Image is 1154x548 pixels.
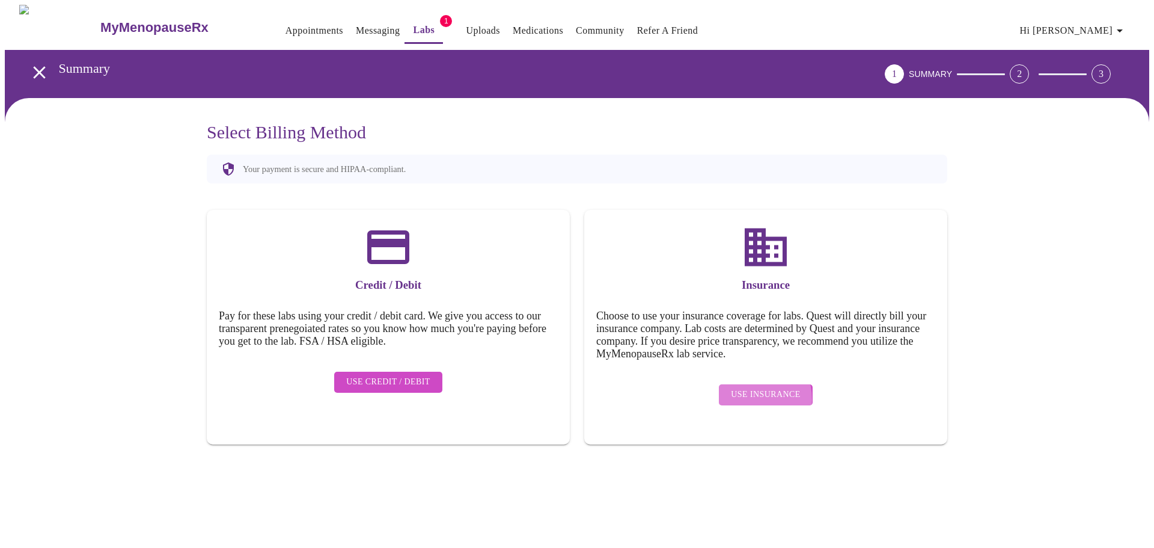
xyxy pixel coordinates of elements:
h3: Insurance [596,279,935,292]
button: Use Credit / Debit [334,372,442,393]
span: SUMMARY [909,69,952,79]
h5: Pay for these labs using your credit / debit card. We give you access to our transparent prenegoi... [219,310,558,348]
button: Medications [508,19,568,43]
button: Use Insurance [719,384,812,405]
a: Appointments [285,22,343,39]
button: Appointments [281,19,348,43]
h3: Select Billing Method [207,122,947,143]
div: 3 [1091,64,1111,84]
button: Hi [PERSON_NAME] [1015,19,1132,43]
button: Labs [405,18,443,44]
a: Labs [414,22,435,38]
h3: Credit / Debit [219,279,558,292]
button: Messaging [351,19,405,43]
span: Use Credit / Debit [346,375,430,390]
a: Refer a Friend [637,22,698,39]
button: Community [571,19,629,43]
button: open drawer [22,55,57,90]
a: Messaging [356,22,400,39]
a: Medications [513,22,563,39]
a: MyMenopauseRx [99,7,257,49]
span: 1 [440,15,452,27]
div: 2 [1010,64,1029,84]
a: Uploads [466,22,500,39]
span: Hi [PERSON_NAME] [1020,22,1127,39]
p: Your payment is secure and HIPAA-compliant. [243,164,406,174]
a: Community [576,22,624,39]
h5: Choose to use your insurance coverage for labs. Quest will directly bill your insurance company. ... [596,310,935,360]
h3: Summary [59,61,818,76]
img: MyMenopauseRx Logo [19,5,99,50]
h3: MyMenopauseRx [100,20,209,35]
button: Uploads [461,19,505,43]
button: Refer a Friend [632,19,703,43]
div: 1 [885,64,904,84]
span: Use Insurance [731,387,800,402]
